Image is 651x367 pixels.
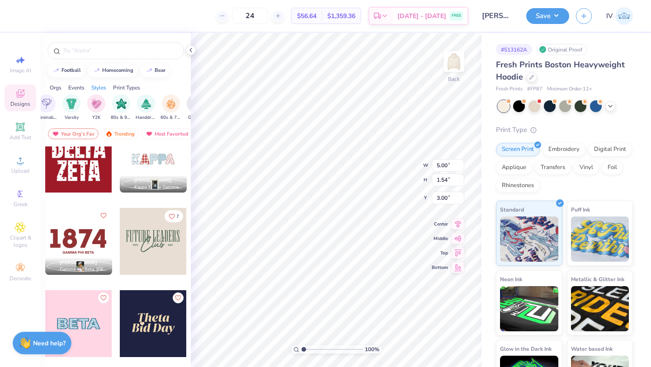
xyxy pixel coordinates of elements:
div: Vinyl [574,161,599,174]
div: Styles [91,84,106,92]
div: # 513162A [496,44,532,55]
span: Center [432,221,448,227]
div: Digital Print [588,143,632,156]
button: Like [165,210,183,222]
input: – – [232,8,268,24]
span: 100 % [365,345,379,353]
div: Original Proof [537,44,587,55]
div: filter for 80s & 90s [111,94,132,121]
div: homecoming [102,68,133,73]
span: Bottom [432,264,448,271]
span: 60s & 70s [160,114,181,121]
div: Print Types [113,84,140,92]
span: # FP87 [527,85,542,93]
span: 7 [176,214,179,219]
span: Image AI [10,67,31,74]
span: Standard [500,205,524,214]
button: football [47,64,85,77]
div: filter for Grunge [187,94,205,121]
button: filter button [62,94,80,121]
div: Applique [496,161,532,174]
span: Puff Ink [571,205,590,214]
span: [PERSON_NAME] [134,177,172,183]
span: Designs [10,100,30,108]
div: Foil [602,161,623,174]
img: 60s & 70s Image [166,99,176,109]
span: [PERSON_NAME] [60,259,97,266]
img: Metallic & Glitter Ink [571,286,629,331]
span: Minimalist [36,114,57,121]
span: Fresh Prints [496,85,523,93]
div: Screen Print [496,143,540,156]
button: filter button [187,94,205,121]
span: Decorate [9,275,31,282]
img: Puff Ink [571,216,629,262]
button: filter button [136,94,156,121]
img: Isha Veturkar [615,7,633,25]
strong: Need help? [33,339,66,348]
img: Back [445,52,463,71]
span: FREE [452,13,461,19]
img: trend_line.gif [52,68,60,73]
img: trend_line.gif [146,68,153,73]
span: [DATE] - [DATE] [397,11,446,21]
span: Top [432,250,448,256]
span: $56.64 [297,11,316,21]
span: Upload [11,167,29,174]
input: Try "Alpha" [62,46,178,55]
img: most_fav.gif [52,131,59,137]
div: Print Type [496,125,633,135]
button: filter button [36,94,57,121]
button: Save [526,8,569,24]
span: Handdrawn [136,114,156,121]
img: trend_line.gif [93,68,100,73]
img: Handdrawn Image [141,99,151,109]
div: Most Favorited [142,128,193,139]
button: filter button [111,94,132,121]
img: 80s & 90s Image [116,99,127,109]
span: Fresh Prints Boston Heavyweight Hoodie [496,59,625,82]
div: Trending [101,128,139,139]
div: filter for Handdrawn [136,94,156,121]
div: Transfers [535,161,571,174]
input: Untitled Design [475,7,519,25]
div: filter for Varsity [62,94,80,121]
div: bear [155,68,165,73]
span: Gamma Phi Beta, [GEOGRAPHIC_DATA][US_STATE] [60,266,108,273]
button: Like [98,210,109,221]
img: Varsity Image [66,99,77,109]
div: filter for Y2K [87,94,105,121]
button: homecoming [88,64,137,77]
img: trending.gif [105,131,113,137]
div: Rhinestones [496,179,540,193]
span: Neon Ink [500,274,522,284]
span: Y2K [92,114,100,121]
div: Orgs [50,84,61,92]
span: Greek [14,201,28,208]
div: filter for 60s & 70s [160,94,181,121]
div: Events [68,84,85,92]
span: 80s & 90s [111,114,132,121]
img: Y2K Image [91,99,101,109]
button: Like [173,292,184,303]
span: Grunge [188,114,203,121]
button: filter button [160,94,181,121]
img: Neon Ink [500,286,558,331]
img: Standard [500,216,558,262]
div: Embroidery [542,143,585,156]
span: Kappa Kappa Gamma, [GEOGRAPHIC_DATA] [134,184,183,191]
span: Minimum Order: 12 + [547,85,592,93]
span: Glow in the Dark Ink [500,344,552,353]
button: filter button [87,94,105,121]
span: Water based Ink [571,344,613,353]
span: Clipart & logos [5,234,36,249]
button: Like [98,292,109,303]
span: $1,359.36 [327,11,355,21]
span: Add Text [9,134,31,141]
div: football [61,68,81,73]
div: Back [448,75,460,83]
span: Metallic & Glitter Ink [571,274,624,284]
div: filter for Minimalist [36,94,57,121]
img: most_fav.gif [146,131,153,137]
span: Middle [432,235,448,242]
